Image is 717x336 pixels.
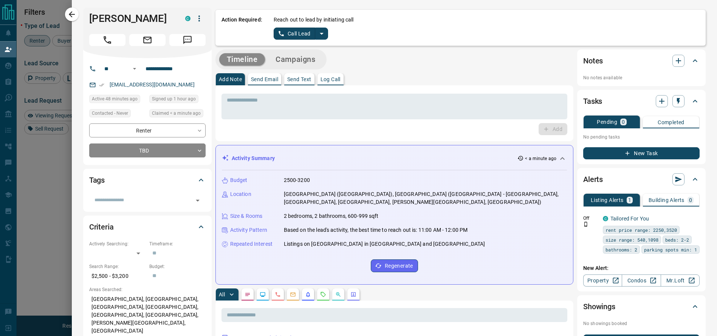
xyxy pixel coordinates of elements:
p: 2 bedrooms, 2 bathrooms, 600-999 sqft [284,212,379,220]
a: Property [583,274,622,287]
p: Listings on [GEOGRAPHIC_DATA] in [GEOGRAPHIC_DATA] and [GEOGRAPHIC_DATA] [284,240,485,248]
h2: Showings [583,301,615,313]
div: split button [274,28,328,40]
div: Activity Summary< a minute ago [222,151,567,165]
span: Signed up 1 hour ago [152,95,196,103]
p: 0 [689,197,692,203]
h2: Tasks [583,95,602,107]
a: Condos [622,274,661,287]
p: New Alert: [583,264,700,272]
div: Notes [583,52,700,70]
p: Budget [230,176,248,184]
p: Based on the lead's activity, the best time to reach out is: 11:00 AM - 12:00 PM [284,226,468,234]
p: 0 [622,119,625,125]
p: Action Required: [221,16,262,40]
button: Campaigns [268,53,323,66]
p: No showings booked [583,320,700,327]
p: Listing Alerts [591,197,624,203]
a: Mr.Loft [661,274,700,287]
span: rent price range: 2250,3520 [606,226,677,234]
p: $2,500 - $3,200 [89,270,146,282]
svg: Emails [290,291,296,297]
svg: Listing Alerts [305,291,311,297]
span: Message [169,34,206,46]
p: Timeframe: [149,240,206,247]
div: Criteria [89,218,206,236]
p: Send Email [251,77,278,82]
span: Active 48 minutes ago [92,95,138,103]
svg: Lead Browsing Activity [260,291,266,297]
p: No pending tasks [583,131,700,143]
p: Budget: [149,263,206,270]
span: Email [129,34,166,46]
p: All [219,292,225,297]
button: Open [130,64,139,73]
p: Search Range: [89,263,146,270]
svg: Calls [275,291,281,297]
button: Timeline [219,53,265,66]
span: parking spots min: 1 [644,246,697,253]
p: [GEOGRAPHIC_DATA] ([GEOGRAPHIC_DATA]), [GEOGRAPHIC_DATA] ([GEOGRAPHIC_DATA] - [GEOGRAPHIC_DATA], ... [284,190,567,206]
svg: Requests [320,291,326,297]
h2: Tags [89,174,105,186]
div: Wed Aug 13 2025 [149,95,206,105]
span: Contacted - Never [92,109,128,117]
div: TBD [89,143,206,157]
button: Call Lead [274,28,316,40]
h2: Criteria [89,221,114,233]
div: Tasks [583,92,700,110]
p: 1 [628,197,631,203]
p: Send Text [287,77,311,82]
span: Call [89,34,125,46]
svg: Push Notification Only [583,222,588,227]
h2: Notes [583,55,603,67]
div: Alerts [583,170,700,188]
p: Building Alerts [649,197,684,203]
div: condos.ca [185,16,190,21]
div: Showings [583,297,700,316]
p: Reach out to lead by initiating call [274,16,354,24]
svg: Agent Actions [350,291,356,297]
p: Log Call [321,77,341,82]
a: [EMAIL_ADDRESS][DOMAIN_NAME] [110,82,195,88]
p: 2500-3200 [284,176,310,184]
button: Open [192,195,203,206]
svg: Email Verified [99,82,104,88]
h2: Alerts [583,173,603,185]
svg: Notes [245,291,251,297]
p: Pending [597,119,617,125]
p: Size & Rooms [230,212,263,220]
p: Activity Pattern [230,226,267,234]
p: Off [583,215,598,222]
div: Tags [89,171,206,189]
p: Add Note [219,77,242,82]
p: Repeated Interest [230,240,273,248]
p: Activity Summary [232,154,275,162]
p: Actively Searching: [89,240,146,247]
a: Tailored For You [610,216,649,222]
div: Wed Aug 13 2025 [149,109,206,120]
p: No notes available [583,74,700,81]
button: Regenerate [371,259,418,272]
div: Wed Aug 13 2025 [89,95,146,105]
p: Areas Searched: [89,286,206,293]
p: Completed [658,120,684,125]
span: Claimed < a minute ago [152,109,201,117]
svg: Opportunities [335,291,341,297]
span: size range: 540,1098 [606,236,658,244]
div: Renter [89,123,206,137]
button: New Task [583,147,700,159]
span: bathrooms: 2 [606,246,637,253]
div: condos.ca [603,216,608,221]
p: Location [230,190,251,198]
h1: [PERSON_NAME] [89,12,174,25]
span: beds: 2-2 [665,236,689,244]
p: < a minute ago [525,155,556,162]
